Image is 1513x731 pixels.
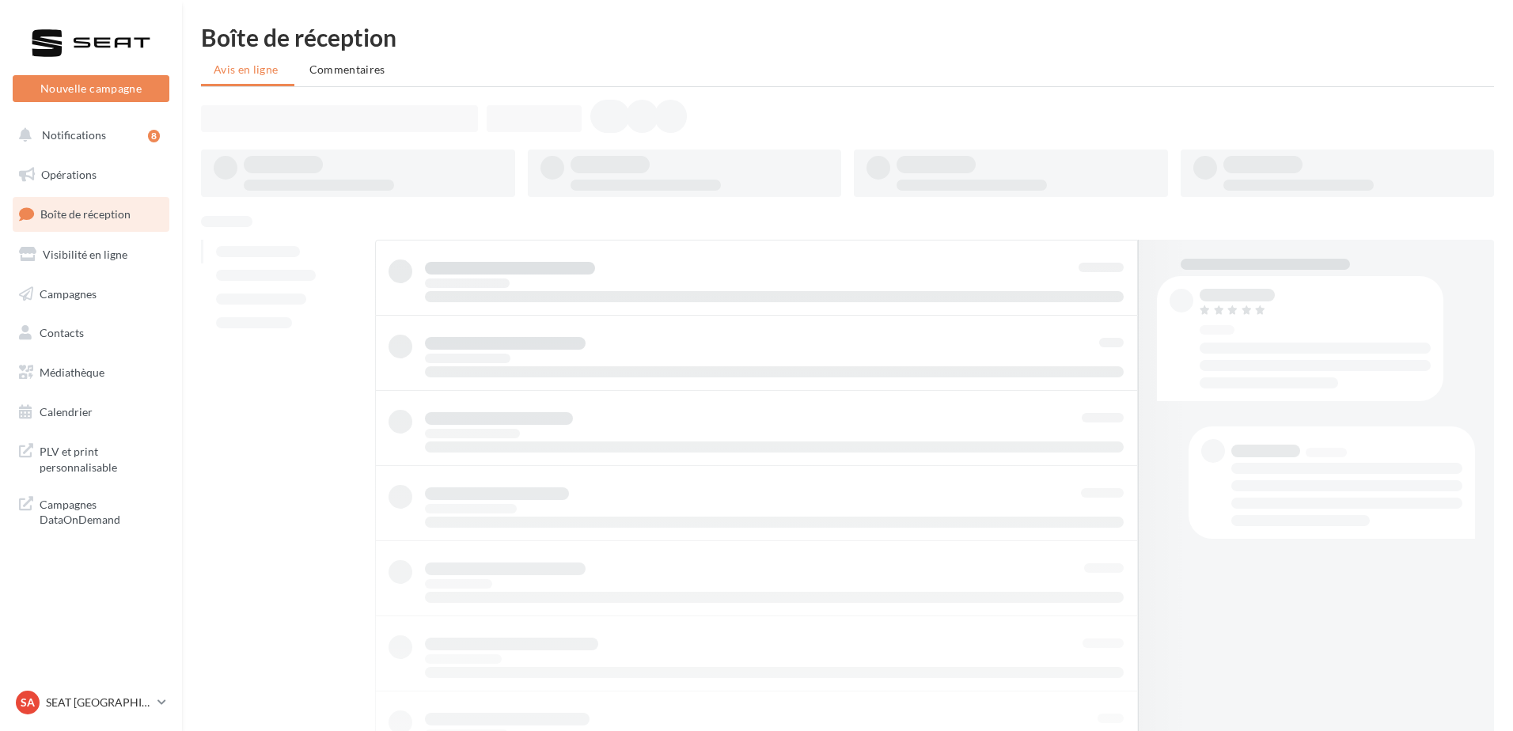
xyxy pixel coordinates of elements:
[9,197,173,231] a: Boîte de réception
[309,62,385,76] span: Commentaires
[40,365,104,379] span: Médiathèque
[9,158,173,191] a: Opérations
[42,128,106,142] span: Notifications
[40,441,163,475] span: PLV et print personnalisable
[40,207,131,221] span: Boîte de réception
[9,119,166,152] button: Notifications 8
[41,168,97,181] span: Opérations
[13,687,169,718] a: SA SEAT [GEOGRAPHIC_DATA]
[9,434,173,481] a: PLV et print personnalisable
[43,248,127,261] span: Visibilité en ligne
[9,396,173,429] a: Calendrier
[40,405,93,419] span: Calendrier
[9,316,173,350] a: Contacts
[46,695,151,710] p: SEAT [GEOGRAPHIC_DATA]
[9,487,173,534] a: Campagnes DataOnDemand
[148,130,160,142] div: 8
[40,286,97,300] span: Campagnes
[9,238,173,271] a: Visibilité en ligne
[201,25,1494,49] div: Boîte de réception
[40,494,163,528] span: Campagnes DataOnDemand
[40,326,84,339] span: Contacts
[13,75,169,102] button: Nouvelle campagne
[9,278,173,311] a: Campagnes
[21,695,35,710] span: SA
[9,356,173,389] a: Médiathèque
